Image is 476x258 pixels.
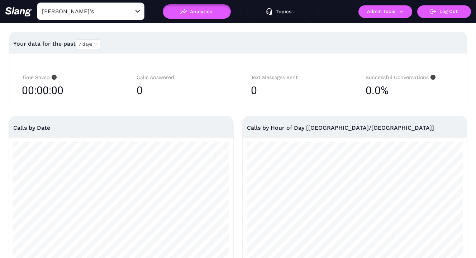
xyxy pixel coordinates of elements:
[366,82,389,100] span: 0.0%
[137,73,225,82] div: Calls Answered
[50,75,57,80] span: info-circle
[251,84,257,97] span: 0
[429,75,435,80] span: info-circle
[251,73,340,82] div: Text Messages Sent
[163,9,231,14] a: Analytics
[22,74,57,80] span: Time Saved
[366,74,435,80] span: Successful Conversations
[13,35,463,52] div: Your data for the past
[78,40,97,49] span: 7 days
[245,4,313,19] button: Topics
[247,116,463,139] div: Calls by Hour of Day [[GEOGRAPHIC_DATA]/[GEOGRAPHIC_DATA]]
[163,4,231,19] button: Analytics
[133,7,142,16] button: Open
[5,7,32,17] img: 623511267c55cb56e2f2a487_logo2.png
[22,82,63,100] span: 00:00:00
[417,5,471,18] button: Log Out
[13,116,229,139] div: Calls by Date
[358,5,412,18] button: Admin Tools
[137,84,143,97] span: 0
